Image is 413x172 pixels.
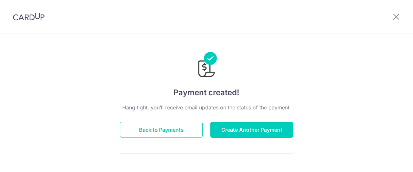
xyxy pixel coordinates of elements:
img: Payments [196,52,217,79]
h4: Payment created! [120,87,293,98]
button: Back to Payments [120,122,203,138]
p: Hang tight, you’ll receive email updates on the status of the payment. [120,104,293,111]
img: CardUp [13,13,45,21]
button: Create Another Payment [210,122,293,138]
